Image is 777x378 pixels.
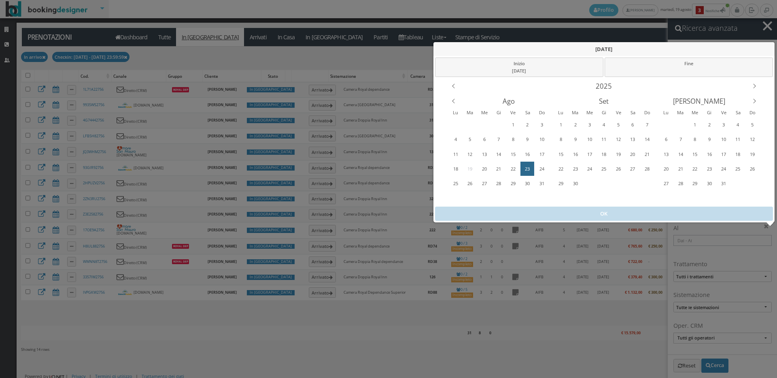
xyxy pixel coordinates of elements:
div: 15 [507,148,519,161]
div: 5 [612,118,625,131]
div: 27 [478,177,491,190]
div: Mercoledì, Ottobre 22 [688,162,702,176]
div: Domenica, Novembre 2 [745,176,759,190]
div: 17 [584,148,596,161]
div: 24 [584,162,596,175]
div: Venerdì, Agosto 8 [506,132,520,147]
div: 30 [521,177,534,190]
div: Mercoledì, Ottobre 8 [583,191,597,205]
div: 9 [521,133,534,146]
div: Previous Year [446,79,461,94]
div: 13 [478,148,491,161]
div: Sabato, Ottobre 18 [731,147,745,161]
div: Venerdì, Ottobre 10 [611,191,625,205]
div: Martedì, Settembre 2 [463,191,477,205]
div: Settembre [556,94,652,109]
div: Lunedì, Settembre 15 [554,147,568,161]
div: Giovedì, Ottobre 9 [597,191,611,205]
div: 28 [674,177,687,190]
div: Venerdì [506,109,520,117]
div: Mercoledì [582,109,597,117]
div: Lunedì, Agosto 25 [449,176,463,190]
div: Martedì [568,109,583,117]
div: Martedì, Settembre 30 [568,176,582,190]
div: Martedì [463,109,477,117]
div: Domenica, Agosto 31 [535,176,548,190]
div: Venerdì, Settembre 19 [611,147,625,161]
div: 3 [535,118,548,131]
div: 11 [450,148,462,161]
div: 9 [703,133,715,146]
div: Lunedì, Settembre 8 [554,132,568,147]
div: Sabato [520,109,535,117]
div: Venerdì, Agosto 15 [506,147,520,161]
div: Lunedì [448,109,463,117]
div: 12 [612,133,625,146]
div: Venerdì, Ottobre 3 [717,117,730,132]
div: Domenica [640,109,654,117]
div: 15 [689,148,701,161]
div: 21 [641,148,653,161]
div: Sabato, Agosto 30 [520,176,534,190]
div: 7 [493,133,505,146]
div: Mercoledì, Agosto 13 [478,147,491,161]
div: 18 [598,148,610,161]
div: Mercoledì, Settembre 3 [478,191,491,205]
div: Inizio [435,58,603,77]
div: Martedì, Settembre 9 [568,132,582,147]
div: Lunedì, Settembre 29 [554,176,568,190]
div: Sabato, Settembre 27 [626,162,639,176]
div: Martedì, Settembre 2 [568,117,582,132]
div: Mercoledì, Agosto 20 [478,162,491,176]
div: Venerdì, Settembre 12 [611,132,625,147]
div: 7 [674,133,687,146]
div: Giovedì, Settembre 18 [597,147,611,161]
div: 26 [464,177,476,190]
div: Sabato, Novembre 8 [731,191,745,205]
div: Giovedì [702,109,717,117]
div: 10 [535,133,548,146]
div: 15 [555,148,567,161]
div: Lunedì [659,109,673,117]
div: Mercoledì, Ottobre 29 [688,176,702,190]
div: 10 [584,133,596,146]
div: 21 [674,162,687,175]
div: 4 [450,133,462,146]
div: Sabato, Ottobre 4 [731,117,745,132]
div: Venerdì, Agosto 22 [506,162,520,176]
div: Venerdì, Agosto 1 [506,117,520,132]
div: Previous Month [446,94,461,109]
div: Mercoledì [688,109,702,117]
div: Sabato, Ottobre 11 [731,132,745,147]
div: Mercoledì, Ottobre 15 [688,147,702,161]
div: Venerdì [716,109,731,117]
div: 27 [660,177,673,190]
div: Giovedì, Ottobre 2 [702,117,716,132]
div: 9 [569,133,582,146]
div: 30 [703,177,715,190]
div: 19 [612,148,625,161]
div: 26 [612,162,625,175]
div: Sabato [626,109,640,117]
div: Ottobre [652,94,747,109]
div: 12 [464,148,476,161]
div: Domenica, Agosto 17 [535,147,548,161]
div: Martedì, Novembre 4 [674,191,688,205]
div: Sabato, Settembre 20 [626,147,639,161]
div: Lunedì, Settembre 29 [659,117,673,132]
div: Venerdì, Ottobre 24 [717,162,730,176]
div: 20 [660,162,673,175]
div: 24 [535,162,548,175]
div: Domenica, Ottobre 12 [640,191,654,205]
div: Giovedì [597,109,611,117]
div: Giovedì, Agosto 14 [492,147,505,161]
div: Next Month [747,94,762,109]
div: Martedì, Ottobre 7 [674,132,688,147]
div: 13 [626,133,639,146]
div: Lunedì, Settembre 22 [554,162,568,176]
div: Venerdì, Settembre 5 [506,191,520,205]
div: Martedì, Agosto 5 [463,132,477,147]
div: Domenica, Agosto 10 [535,132,548,147]
div: Lunedì, Ottobre 13 [659,147,673,161]
div: Sabato [731,109,745,117]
